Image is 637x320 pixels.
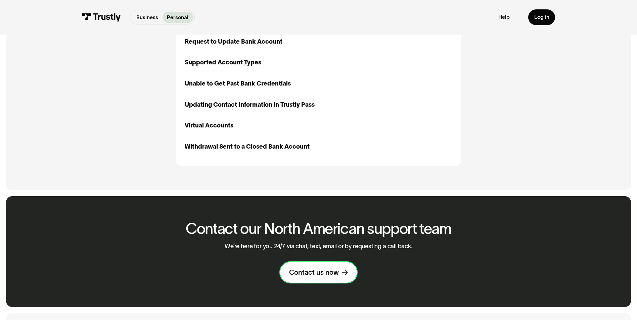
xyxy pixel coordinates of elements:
[528,9,555,25] a: Log in
[185,142,310,151] a: Withdrawal Sent to a Closed Bank Account
[167,13,188,21] p: Personal
[163,12,193,22] a: Personal
[289,268,339,277] div: Contact us now
[186,220,451,237] h2: Contact our North American support team
[534,14,549,20] div: Log in
[132,12,163,22] a: Business
[185,121,233,130] a: Virtual Accounts
[185,79,291,88] a: Unable to Get Past Bank Credentials
[280,262,357,283] a: Contact us now
[185,37,282,46] a: Request to Update Bank Account
[82,13,121,21] img: Trustly Logo
[498,14,510,20] a: Help
[185,100,315,109] a: Updating Contact Information in Trustly Pass
[185,58,261,67] a: Supported Account Types
[136,13,158,21] p: Business
[225,243,412,250] p: We’re here for you 24/7 via chat, text, email or by requesting a call back.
